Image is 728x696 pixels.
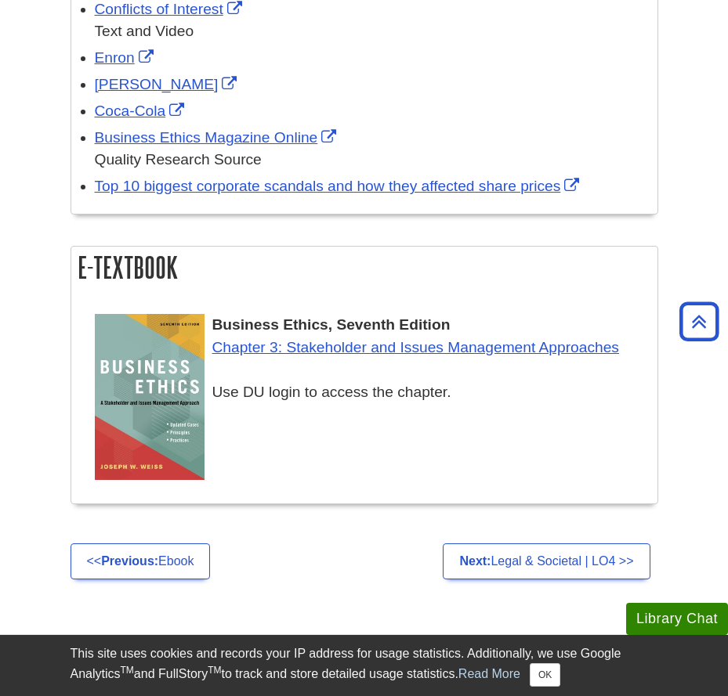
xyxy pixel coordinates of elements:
a: Link opens in new window [95,178,584,194]
a: Next:Legal & Societal | LO4 >> [443,543,650,579]
button: Library Chat [626,603,728,635]
sup: TM [208,665,221,676]
a: Link opens in new window [95,49,158,66]
a: Link opens in new window [95,1,246,17]
strong: Previous: [101,554,158,568]
a: Link opens in new window [95,103,189,119]
a: Link opens in new window [95,76,241,92]
sup: TM [121,665,134,676]
a: Chapter 3: Stakeholder and Issues Management Approaches [212,339,619,355]
a: Read More [458,667,520,680]
span: Business Ethics, Seventh Edition [212,316,451,333]
div: Text and Video [95,20,650,43]
div: Quality Research Source [95,149,650,171]
a: Link opens in new window [95,129,341,146]
div: This site uses cookies and records your IP address for usage statistics. Additionally, we use Goo... [71,644,658,687]
button: Close [530,663,560,687]
img: Cover Art [95,314,205,480]
strong: Next: [459,554,491,568]
a: Back to Top [674,311,724,332]
div: Use DU login to access the chapter. [95,337,650,404]
a: <<Previous:Ebook [71,543,211,579]
h2: E-Textbook [71,247,657,288]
